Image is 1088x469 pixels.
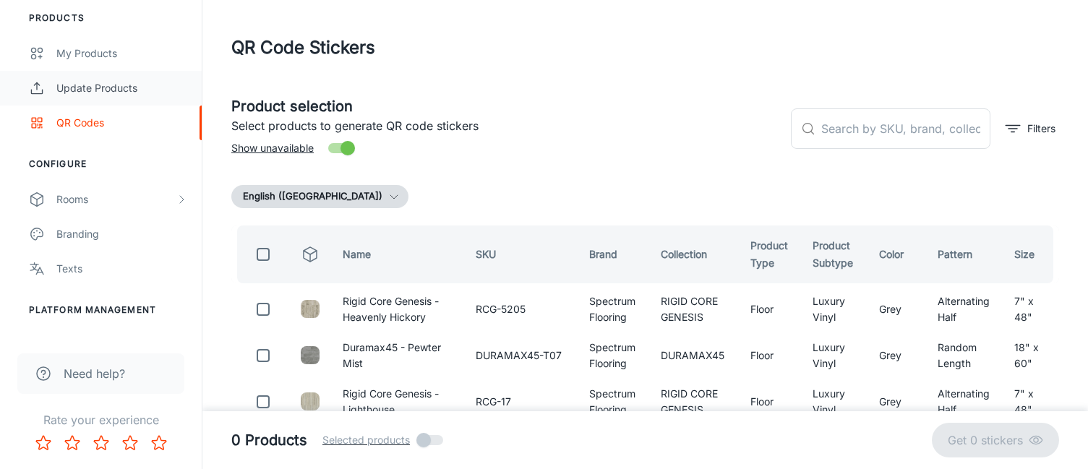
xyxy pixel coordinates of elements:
th: Name [331,225,464,283]
p: Rate your experience [12,411,190,429]
td: Luxury Vinyl [801,382,868,422]
td: Luxury Vinyl [801,289,868,330]
p: Select products to generate QR code stickers [231,117,779,134]
td: 18" x 60" [1003,335,1059,376]
td: Rigid Core Genesis - Heavenly Hickory [331,289,464,330]
p: Filters [1027,121,1055,137]
button: Rate 1 star [29,429,58,457]
td: RCG-17 [464,382,578,422]
td: RCG-5205 [464,289,578,330]
span: Show unavailable [231,140,314,156]
td: Rigid Core Genesis - Lighthouse [331,382,464,422]
div: Update Products [56,80,187,96]
button: Rate 4 star [116,429,145,457]
div: Rooms [56,192,176,207]
td: Floor [739,335,801,376]
div: Texts [56,261,187,277]
div: My Products [56,46,187,61]
td: Grey [868,382,926,422]
h1: QR Code Stickers [231,35,375,61]
span: Need help? [64,365,125,382]
td: Grey [868,335,926,376]
button: Rate 2 star [58,429,87,457]
td: DURAMAX45 [649,335,738,376]
div: Branding [56,226,187,242]
th: Pattern [926,225,1003,283]
td: Spectrum Flooring [578,289,650,330]
td: Random Length [926,335,1003,376]
td: Spectrum Flooring [578,382,650,422]
h5: 0 Products [231,429,307,451]
td: Luxury Vinyl [801,335,868,376]
td: 7" x 48" [1003,382,1059,422]
td: DURAMAX45-T07 [464,335,578,376]
button: filter [1002,117,1059,140]
td: Spectrum Flooring [578,335,650,376]
td: Grey [868,289,926,330]
th: Color [868,225,926,283]
h5: Product selection [231,95,779,117]
th: Brand [578,225,650,283]
input: Search by SKU, brand, collection... [821,108,990,149]
td: Duramax45 - Pewter Mist [331,335,464,376]
td: Floor [739,289,801,330]
th: Product Type [739,225,801,283]
td: Alternating Half [926,382,1003,422]
td: 7" x 48" [1003,289,1059,330]
th: Collection [649,225,738,283]
td: Floor [739,382,801,422]
span: Selected products [322,432,410,448]
td: RIGID CORE GENESIS [649,382,738,422]
button: Rate 5 star [145,429,174,457]
td: Alternating Half [926,289,1003,330]
th: SKU [464,225,578,283]
button: Rate 3 star [87,429,116,457]
div: QR Codes [56,115,187,131]
th: Product Subtype [801,225,868,283]
button: English ([GEOGRAPHIC_DATA]) [231,185,408,208]
th: Size [1003,225,1059,283]
td: RIGID CORE GENESIS [649,289,738,330]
